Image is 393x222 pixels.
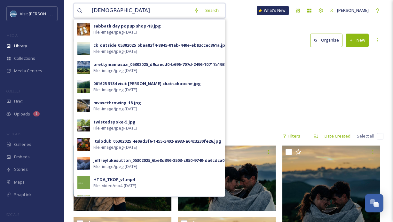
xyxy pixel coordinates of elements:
[279,130,303,142] div: Filters
[357,133,374,139] span: Select all
[77,80,90,93] img: b3eed11e-0336-43de-9080-a0f140ccf2b7.jpg
[10,11,17,17] img: images.png
[310,34,342,47] button: Organise
[77,119,90,131] img: 747a1384-01ce-4d2f-931d-a2ab3d7a7609.jpg
[93,144,137,150] span: File - image/jpeg - [DATE]
[93,138,221,144] div: itslodub_05302025_4e0ad3f6-1455-3402-e983-a64c3230fe26.jpg
[14,166,28,172] span: Stories
[14,43,27,49] span: Library
[321,130,354,142] div: Date Created
[93,29,137,35] span: File - image/jpeg - [DATE]
[346,34,369,47] button: New
[93,23,161,29] div: sabbath day popup shop-18.jpg
[77,138,90,151] img: 7f9db05d-cd2e-4cb0-beba-ba15b872e82b.jpg
[77,61,90,74] img: f122d5cb-450c-46ae-b7ba-40df309961ac.jpg
[93,119,136,125] div: twistedspoke-5.jpg
[14,111,30,117] span: Uploads
[6,33,18,38] span: MEDIA
[6,89,20,93] span: COLLECT
[93,125,137,131] span: File - image/jpeg - [DATE]
[257,6,289,15] a: What's New
[93,81,201,87] div: 061625 3184 visit [PERSON_NAME] chattahooche.jpg
[93,157,244,163] div: jeffreylukesutton_05302025_6be8d396-3503-c050-9740-da6cdca0dedd.jpg
[77,42,90,55] img: 9904d13a-36f6-456a-bec8-df4b3917a687.jpg
[89,4,191,18] input: Search your library
[33,111,40,116] div: 1
[93,67,137,74] span: File - image/jpeg - [DATE]
[74,133,91,139] span: 1186 file s
[14,68,42,74] span: Media Centres
[77,99,90,112] img: 7af90d72-efbe-48d3-9f39-e455ffe175b4.jpg
[14,192,32,198] span: SnapLink
[14,179,25,185] span: Maps
[93,183,136,189] span: File - video/mp4 - [DATE]
[178,146,276,211] img: 061825 4262 visit haywood day 4.jpg
[365,194,383,212] button: Open Chat
[326,4,372,17] a: [PERSON_NAME]
[93,106,137,112] span: File - image/jpeg - [DATE]
[14,141,31,147] span: Galleries
[14,55,35,61] span: Collections
[93,61,240,67] div: prettymamasuzi_05302025_d9caecd0-b696-707d-2496-10717a193263.jpg
[93,163,137,170] span: File - image/jpeg - [DATE]
[202,4,222,17] div: Search
[93,42,228,48] div: ck_outside_05302025_5baa82f4-8945-01ab-440e-eb93ccec861a.jpg
[93,100,141,106] div: mvaxethrowing-18.jpg
[77,157,90,170] img: bdc038ad-8eb1-4754-a982-e71c0808d7f5.jpg
[77,23,90,36] img: a32ef8b8-fe5f-404b-af13-f871db68ca88.jpg
[14,99,23,105] span: UGC
[20,11,60,17] span: Visit [PERSON_NAME]
[337,7,369,13] span: [PERSON_NAME]
[93,48,137,54] span: File - image/jpeg - [DATE]
[93,177,135,183] div: HTDA_TKOP_v1.mp4
[74,146,171,211] img: 061825 4266 visit haywood day 4.jpg
[93,87,137,93] span: File - image/jpeg - [DATE]
[14,154,30,160] span: Embeds
[6,131,21,136] span: WIDGETS
[93,196,132,202] div: koikottage-07.jpg
[6,212,19,217] span: SOCIALS
[77,195,90,208] img: b01e642f-a770-4cb9-846c-9ef41433eb19.jpg
[77,176,90,189] img: 6912f9fb-c6e7-4f72-99c1-aed19b4fb130.jpg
